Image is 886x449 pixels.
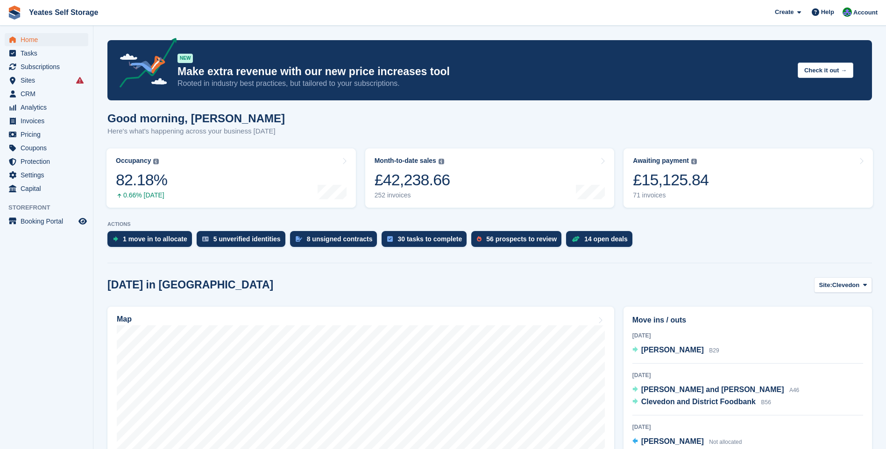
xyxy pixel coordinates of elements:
div: £15,125.84 [633,170,709,189]
a: 5 unverified identities [197,231,290,252]
button: Check it out → [798,63,853,78]
span: Subscriptions [21,60,77,73]
img: icon-info-grey-7440780725fd019a000dd9b08b2336e03edf1995a4989e88bcd33f0948082b44.svg [691,159,697,164]
span: B56 [761,399,771,406]
div: £42,238.66 [375,170,450,189]
div: 30 tasks to complete [397,235,462,243]
img: move_ins_to_allocate_icon-fdf77a2bb77ea45bf5b3d319d69a93e2d87916cf1d5bf7949dd705db3b84f3ca.svg [113,236,118,242]
span: [PERSON_NAME] and [PERSON_NAME] [641,386,784,393]
span: Account [853,8,878,17]
img: verify_identity-adf6edd0f0f0b5bbfe63781bf79b02c33cf7c696d77639b501bdc392416b5a36.svg [202,236,209,242]
span: Help [821,7,834,17]
div: [DATE] [632,371,863,379]
img: icon-info-grey-7440780725fd019a000dd9b08b2336e03edf1995a4989e88bcd33f0948082b44.svg [439,159,444,164]
div: Awaiting payment [633,157,689,165]
p: Make extra revenue with our new price increases tool [177,65,790,78]
span: Coupons [21,141,77,154]
span: Site: [819,281,832,290]
div: Occupancy [116,157,151,165]
div: 71 invoices [633,191,709,199]
div: NEW [177,54,193,63]
span: B29 [709,347,719,354]
a: 1 move in to allocate [107,231,197,252]
span: Settings [21,168,77,182]
a: menu [5,155,88,168]
img: price-adjustments-announcement-icon-8257ccfd72463d97f412b2fc003d46551f7dbcb40ab6d574587a9cd5c0d94... [112,38,177,91]
a: 30 tasks to complete [382,231,471,252]
p: Rooted in industry best practices, but tailored to your subscriptions. [177,78,790,89]
span: Clevedon and District Foodbank [641,398,756,406]
div: 0.66% [DATE] [116,191,167,199]
p: ACTIONS [107,221,872,227]
img: Joe [843,7,852,17]
img: prospect-51fa495bee0391a8d652442698ab0144808aea92771e9ea1ae160a38d050c398.svg [477,236,482,242]
p: Here's what's happening across your business [DATE] [107,126,285,137]
span: Analytics [21,101,77,114]
span: Storefront [8,203,93,212]
a: Awaiting payment £15,125.84 71 invoices [624,148,873,208]
div: 1 move in to allocate [123,235,187,243]
span: Invoices [21,114,77,127]
h1: Good morning, [PERSON_NAME] [107,112,285,125]
span: Not allocated [709,439,742,445]
div: 5 unverified identities [213,235,281,243]
div: 252 invoices [375,191,450,199]
a: menu [5,33,88,46]
div: [DATE] [632,331,863,340]
div: Month-to-date sales [375,157,436,165]
i: Smart entry sync failures have occurred [76,77,84,84]
span: CRM [21,87,77,100]
span: Home [21,33,77,46]
a: menu [5,47,88,60]
img: icon-info-grey-7440780725fd019a000dd9b08b2336e03edf1995a4989e88bcd33f0948082b44.svg [153,159,159,164]
a: menu [5,60,88,73]
div: 14 open deals [584,235,628,243]
a: menu [5,114,88,127]
a: menu [5,128,88,141]
a: Yeates Self Storage [25,5,102,20]
span: [PERSON_NAME] [641,346,704,354]
h2: Map [117,315,132,323]
span: Clevedon [832,281,860,290]
a: menu [5,168,88,182]
h2: [DATE] in [GEOGRAPHIC_DATA] [107,279,273,291]
a: 14 open deals [566,231,637,252]
span: Sites [21,74,77,87]
img: stora-icon-8386f47178a22dfd0bd8f6a31ec36ba5ce8667c1dd55bd0f319d3a0aa187defe.svg [7,6,21,20]
a: menu [5,87,88,100]
span: Pricing [21,128,77,141]
h2: Move ins / outs [632,315,863,326]
a: menu [5,141,88,154]
a: menu [5,74,88,87]
span: [PERSON_NAME] [641,437,704,445]
span: Tasks [21,47,77,60]
span: Protection [21,155,77,168]
a: [PERSON_NAME] Not allocated [632,436,742,448]
span: Capital [21,182,77,195]
span: Create [775,7,794,17]
a: menu [5,101,88,114]
span: Booking Portal [21,215,77,228]
img: contract_signature_icon-13c848040528278c33f63329250d36e43548de30e8caae1d1a13099fd9432cc5.svg [296,236,302,242]
div: 8 unsigned contracts [307,235,373,243]
img: deal-1b604bf984904fb50ccaf53a9ad4b4a5d6e5aea283cecdc64d6e3604feb123c2.svg [572,236,580,242]
a: [PERSON_NAME] B29 [632,344,719,357]
span: A46 [789,387,799,393]
div: 82.18% [116,170,167,189]
a: 56 prospects to review [471,231,566,252]
div: [DATE] [632,423,863,431]
a: Clevedon and District Foodbank B56 [632,396,771,408]
a: [PERSON_NAME] and [PERSON_NAME] A46 [632,384,800,396]
a: menu [5,182,88,195]
div: 56 prospects to review [486,235,557,243]
button: Site: Clevedon [814,277,872,293]
a: Occupancy 82.18% 0.66% [DATE] [106,148,356,208]
a: Month-to-date sales £42,238.66 252 invoices [365,148,615,208]
a: 8 unsigned contracts [290,231,382,252]
a: Preview store [77,216,88,227]
img: task-75834270c22a3079a89374b754ae025e5fb1db73e45f91037f5363f120a921f8.svg [387,236,393,242]
a: menu [5,215,88,228]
